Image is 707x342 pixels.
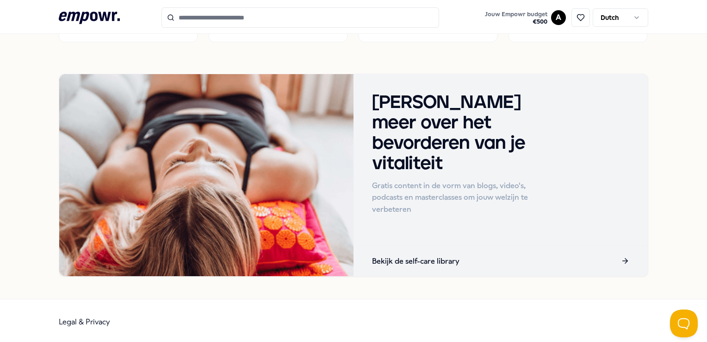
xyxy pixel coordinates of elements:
img: Handout image [59,74,353,277]
h3: [PERSON_NAME] meer over het bevorderen van je vitaliteit [372,93,543,174]
p: Bekijk de self-care library [372,255,459,267]
a: Jouw Empowr budget€500 [481,8,551,27]
input: Search for products, categories or subcategories [161,7,439,28]
span: Jouw Empowr budget [485,11,547,18]
p: Gratis content in de vorm van blogs, video's, podcasts en masterclasses om jouw welzijn te verbet... [372,180,543,215]
button: A [551,10,566,25]
iframe: Help Scout Beacon - Open [670,310,698,337]
a: Legal & Privacy [59,317,110,326]
a: Handout image[PERSON_NAME] meer over het bevorderen van je vitaliteitGratis content in de vorm va... [59,74,648,277]
button: Jouw Empowr budget€500 [483,9,549,27]
span: € 500 [485,18,547,25]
